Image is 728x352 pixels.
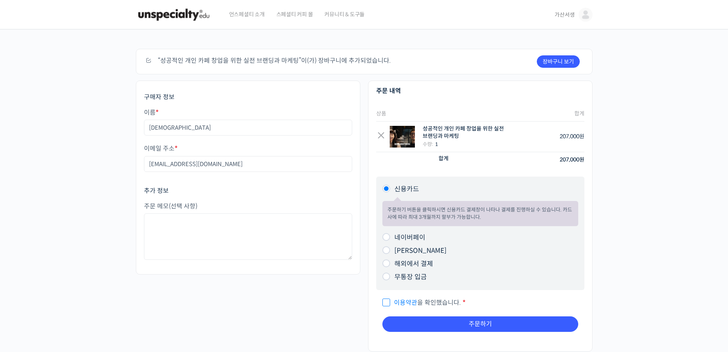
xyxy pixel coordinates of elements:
[376,152,512,167] th: 합계
[144,203,352,210] label: 주문 메모
[169,202,197,210] span: (선택 사항)
[394,260,433,268] label: 해외에서 결제
[382,299,461,307] span: 을 확인했습니다.
[376,106,512,122] th: 상품
[537,55,580,68] a: 장바구니 보기
[511,106,584,122] th: 합계
[579,156,584,163] span: 원
[144,145,352,152] label: 이메일 주소
[144,109,352,116] label: 이름
[423,125,507,140] div: 성공적인 개인 카페 창업을 위한 실전 브랜딩과 마케팅
[175,144,178,153] abbr: 필수
[144,156,352,172] input: username@domain.com
[394,185,419,193] label: 신용카드
[423,140,507,148] div: 수량:
[376,132,386,141] a: Remove this item
[376,87,584,95] h3: 주문 내역
[462,299,466,307] abbr: 필수
[435,141,438,148] strong: 1
[394,247,447,255] label: [PERSON_NAME]
[579,133,584,140] span: 원
[394,234,425,242] label: 네이버페이
[144,93,352,101] h3: 구매자 정보
[394,273,427,281] label: 무통장 입금
[136,49,593,74] div: “성공적인 개인 카페 창업을 위한 실전 브랜딩과 마케팅”이(가) 장바구니에 추가되었습니다.
[555,11,574,18] span: 가산서생
[156,108,159,117] abbr: 필수
[144,187,352,195] h3: 추가 정보
[387,206,573,221] p: 주문하기 버튼을 클릭하시면 신용카드 결제창이 나타나 결제를 진행하실 수 있습니다. 카드사에 따라 최대 3개월까지 할부가 가능합니다.
[560,156,584,163] bdi: 207,000
[394,299,417,307] a: 이용약관
[560,133,584,140] bdi: 207,000
[382,316,578,332] button: 주문하기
